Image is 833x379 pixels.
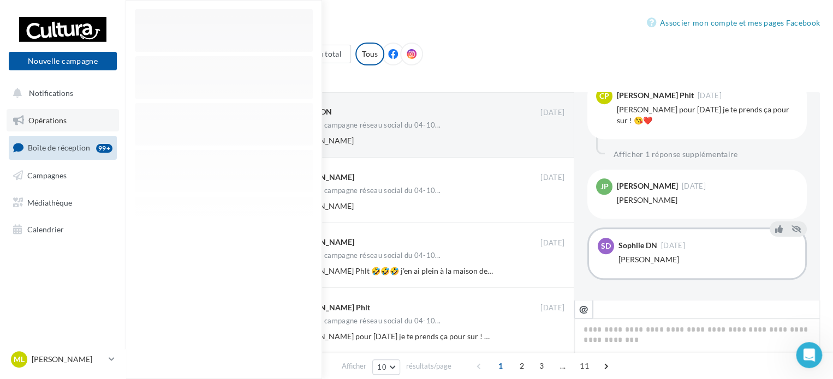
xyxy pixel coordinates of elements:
div: 99+ [96,144,112,153]
div: [PERSON_NAME] Phlt [293,302,370,313]
div: [PERSON_NAME] [617,195,798,206]
span: 1 [492,357,509,375]
span: [DATE] [682,183,706,190]
button: Afficher 1 réponse supplémentaire [609,148,742,161]
button: @ [574,300,593,318]
span: smiley reaction [202,231,230,252]
span: [PERSON_NAME] Phlt 🤣🤣🤣 j’en ai plein à la maison de mes parents Les voleurs n’ont pas trouvé ce b... [293,266,664,275]
span: résultats/page [406,361,451,371]
span: Afficher [342,361,366,371]
span: 2 [513,357,531,375]
span: [DATE] [540,173,564,183]
span: ML [14,354,25,365]
span: 😃 [208,231,224,252]
div: [PERSON_NAME] [618,254,796,265]
iframe: Intercom live chat [796,342,822,368]
span: Campagnes [27,171,67,180]
span: [DATE] [540,108,564,118]
div: [PERSON_NAME] pour [DATE] je te prends ça pour sur ! 😘❤️ [617,104,798,126]
span: [PERSON_NAME] [293,136,354,145]
span: [DATE] [540,238,564,248]
div: Sophiie DN [618,242,657,249]
span: Médiathèque [27,197,72,207]
div: [PERSON_NAME] [617,182,678,190]
a: Calendrier [7,218,119,241]
span: CP [599,91,609,101]
a: Ouvrir dans le centre d'assistance [117,302,259,310]
span: neutral face reaction [174,231,202,252]
span: JP [600,181,609,192]
span: Calendrier [27,225,64,234]
div: Tous [355,43,384,65]
button: go back [7,4,28,25]
span: Notifications [29,88,73,98]
span: 10 [377,363,386,371]
button: Nouvelle campagne [9,52,117,70]
button: 10 [372,359,400,375]
a: Médiathèque [7,191,119,214]
span: 11 [575,357,593,375]
span: [DATE] [698,92,722,99]
span: Nouvelle campagne réseau social du 04-10... [293,317,441,324]
a: ML [PERSON_NAME] [9,349,117,370]
span: 3 [533,357,550,375]
div: [PERSON_NAME] [293,237,354,248]
span: Nouvelle campagne réseau social du 04-10... [293,187,441,194]
button: Notifications [7,82,115,105]
button: Réduire la fenêtre [328,4,349,25]
a: Associer mon compte et mes pages Facebook [647,16,820,29]
span: Nouvelle campagne réseau social du 04-10... [293,252,441,259]
button: Au total [304,45,351,63]
div: [PERSON_NAME] [293,172,354,183]
span: Boîte de réception [28,143,90,152]
span: Nouvelle campagne réseau social du 04-10... [293,122,441,129]
span: [PERSON_NAME] pour [DATE] je te prends ça pour sur ! 😘❤️ [293,332,503,341]
span: disappointed reaction [145,231,174,252]
span: SD [601,240,611,251]
span: 😐 [180,231,195,252]
div: Commentaires [139,17,820,34]
a: Campagnes [7,164,119,187]
span: [DATE] [661,242,685,249]
div: Fermer [349,4,368,24]
div: Avons-nous répondu à votre question ? [13,220,362,232]
div: 125 Commentaires [139,74,820,83]
a: Opérations [7,109,119,132]
div: [PERSON_NAME] Phlt [617,92,694,99]
span: [DATE] [540,303,564,313]
span: Opérations [28,116,67,125]
p: [PERSON_NAME] [32,354,104,365]
a: Boîte de réception99+ [7,136,119,159]
span: 😞 [151,231,167,252]
span: ... [554,357,572,375]
span: [PERSON_NAME] [293,201,354,210]
i: @ [579,304,588,314]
